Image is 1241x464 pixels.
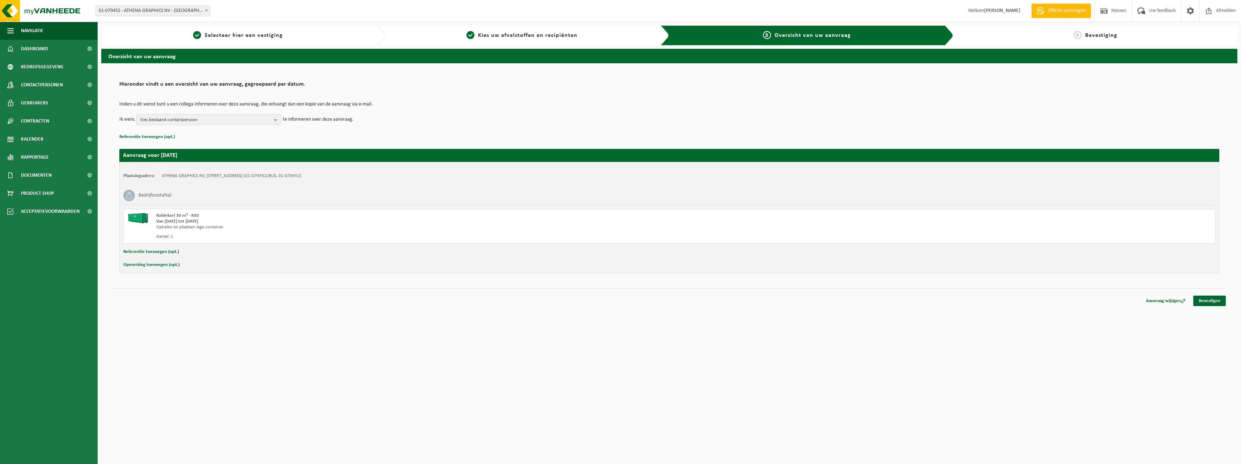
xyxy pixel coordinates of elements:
[96,6,210,16] span: 01-079452 - ATHENA GRAPHICS NV - ROESELARE
[119,114,135,125] p: Ik wens
[21,76,63,94] span: Contactpersonen
[119,81,1219,91] h2: Hieronder vindt u een overzicht van uw aanvraag, gegroepeerd per datum.
[21,40,48,58] span: Dashboard
[136,114,281,125] button: Kies bestaand contactpersoon
[21,166,52,184] span: Documenten
[763,31,771,39] span: 3
[156,213,199,218] span: Roldeksel 30 m³ - R30
[205,33,283,38] span: Selecteer hier een vestiging
[156,234,698,240] div: Aantal: 1
[156,224,698,230] div: Ophalen en plaatsen lege container
[138,190,171,201] h3: Bedrijfsrestafval
[389,31,655,40] a: 2Kies uw afvalstoffen en recipiënten
[21,202,80,220] span: Acceptatievoorwaarden
[123,152,177,158] strong: Aanvraag voor [DATE]
[984,8,1020,13] strong: [PERSON_NAME]
[1193,296,1226,306] a: Bevestigen
[127,213,149,224] img: HK-XR-30-GN-00.png
[283,114,354,125] p: te informeren over deze aanvraag.
[21,148,49,166] span: Rapportage
[478,33,577,38] span: Kies uw afvalstoffen en recipiënten
[162,173,302,179] td: ATHENA GRAPHICS NV, [STREET_ADDRESS] (01-079452/BUS, 01-079452)
[1140,296,1191,306] a: Aanvraag wijzigen
[123,173,155,178] strong: Plaatsingsadres:
[1085,33,1117,38] span: Bevestiging
[140,115,271,125] span: Kies bestaand contactpersoon
[21,22,43,40] span: Navigatie
[156,219,198,224] strong: Van [DATE] tot [DATE]
[101,49,1237,63] h2: Overzicht van uw aanvraag
[21,94,48,112] span: Gebruikers
[775,33,851,38] span: Overzicht van uw aanvraag
[21,58,63,76] span: Bedrijfsgegevens
[193,31,201,39] span: 1
[466,31,474,39] span: 2
[119,102,1219,107] p: Indien u dit wenst kunt u een collega informeren over deze aanvraag, die ontvangt dan een kopie v...
[21,112,49,130] span: Contracten
[21,130,43,148] span: Kalender
[123,260,180,270] button: Opmerking toevoegen (opt.)
[1074,31,1082,39] span: 4
[123,247,179,257] button: Referentie toevoegen (opt.)
[1046,7,1087,14] span: Offerte aanvragen
[1031,4,1091,18] a: Offerte aanvragen
[105,31,371,40] a: 1Selecteer hier een vestiging
[21,184,54,202] span: Product Shop
[119,132,175,142] button: Referentie toevoegen (opt.)
[95,5,210,16] span: 01-079452 - ATHENA GRAPHICS NV - ROESELARE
